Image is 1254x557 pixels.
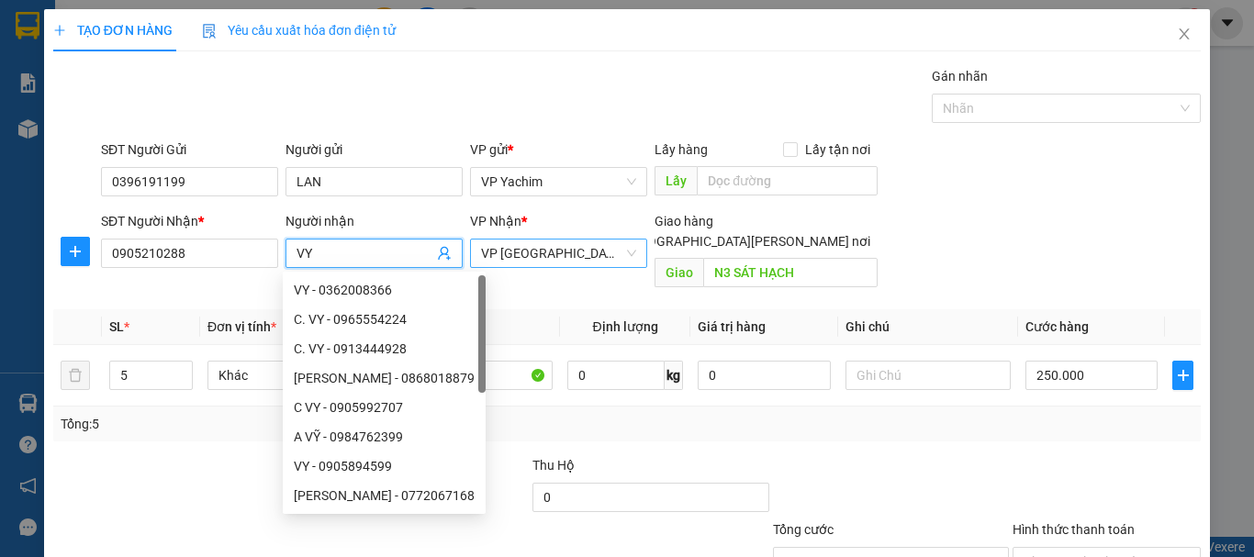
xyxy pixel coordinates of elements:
[845,361,1011,390] input: Ghi Chú
[932,69,988,84] label: Gán nhãn
[172,375,192,389] span: Decrease Value
[655,142,708,157] span: Lấy hàng
[698,319,766,334] span: Giá trị hàng
[294,397,475,418] div: C VY - 0905992707
[101,139,278,160] div: SĐT Người Gửi
[773,522,834,537] span: Tổng cước
[655,258,703,287] span: Giao
[202,24,217,39] img: icon
[294,456,475,476] div: VY - 0905894599
[592,319,657,334] span: Định lượng
[1173,368,1192,383] span: plus
[53,23,173,38] span: TẠO ĐƠN HÀNG
[283,334,486,363] div: C. VY - 0913444928
[1025,319,1089,334] span: Cước hàng
[437,246,452,261] span: user-add
[1177,27,1192,41] span: close
[697,166,878,195] input: Dọc đường
[703,258,878,287] input: Dọc đường
[286,139,463,160] div: Người gửi
[101,211,278,231] div: SĐT Người Nhận
[283,422,486,451] div: A VỸ - 0984762399
[294,368,475,388] div: [PERSON_NAME] - 0868018879
[470,214,521,228] span: VP Nhận
[283,305,486,334] div: C. VY - 0965554224
[283,393,486,422] div: C VY - 0905992707
[798,139,878,160] span: Lấy tận nơi
[283,481,486,510] div: MINH VY - 0772067168
[294,485,475,506] div: [PERSON_NAME] - 0772067168
[109,319,124,334] span: SL
[481,168,636,195] span: VP Yachim
[294,339,475,359] div: C. VY - 0913444928
[62,244,89,259] span: plus
[294,309,475,329] div: C. VY - 0965554224
[283,363,486,393] div: VY HUỲNH - 0868018879
[665,361,683,390] span: kg
[294,280,475,300] div: VY - 0362008366
[53,24,66,37] span: plus
[1172,361,1193,390] button: plus
[1013,522,1135,537] label: Hình thức thanh toán
[283,451,486,481] div: VY - 0905894599
[620,231,878,251] span: [GEOGRAPHIC_DATA][PERSON_NAME] nơi
[655,166,697,195] span: Lấy
[207,319,276,334] span: Đơn vị tính
[470,139,647,160] div: VP gửi
[283,275,486,305] div: VY - 0362008366
[294,427,475,447] div: A VỸ - 0984762399
[61,414,486,434] div: Tổng: 5
[61,361,90,390] button: delete
[61,237,90,266] button: plus
[177,377,188,388] span: down
[1159,9,1210,61] button: Close
[698,361,830,390] input: 0
[218,362,362,389] span: Khác
[202,23,396,38] span: Yêu cầu xuất hóa đơn điện tử
[286,211,463,231] div: Người nhận
[172,362,192,375] span: Increase Value
[481,240,636,267] span: VP Đà Nẵng
[655,214,713,228] span: Giao hàng
[838,309,1018,345] th: Ghi chú
[532,458,575,473] span: Thu Hộ
[177,364,188,375] span: up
